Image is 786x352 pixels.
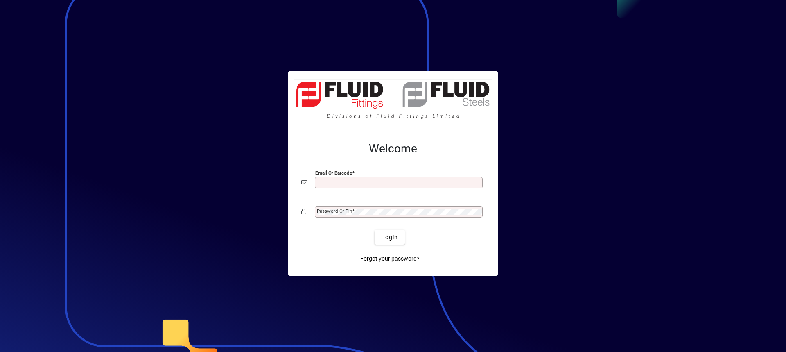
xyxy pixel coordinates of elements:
[375,230,404,245] button: Login
[357,251,423,266] a: Forgot your password?
[301,142,485,156] h2: Welcome
[315,170,352,176] mat-label: Email or Barcode
[317,208,352,214] mat-label: Password or Pin
[360,254,420,263] span: Forgot your password?
[381,233,398,242] span: Login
